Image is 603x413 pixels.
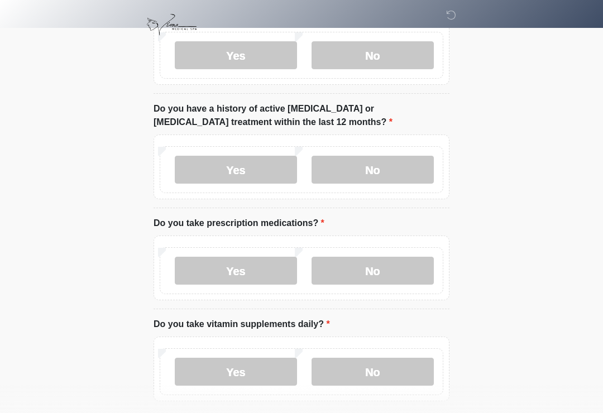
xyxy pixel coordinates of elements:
label: Yes [175,156,297,184]
label: Yes [175,257,297,285]
label: Do you have a history of active [MEDICAL_DATA] or [MEDICAL_DATA] treatment within the last 12 mon... [154,102,449,129]
label: Do you take prescription medications? [154,217,324,230]
label: Yes [175,358,297,386]
img: Viona Medical Spa Logo [142,8,201,41]
label: Yes [175,41,297,69]
label: No [312,358,434,386]
label: Do you take vitamin supplements daily? [154,318,330,331]
label: No [312,156,434,184]
label: No [312,257,434,285]
label: No [312,41,434,69]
